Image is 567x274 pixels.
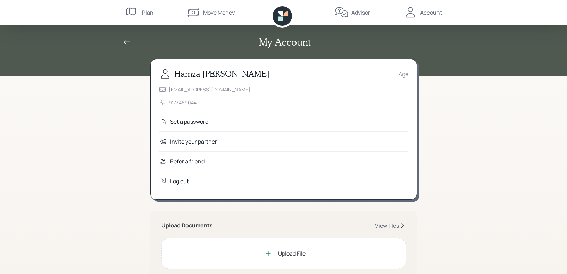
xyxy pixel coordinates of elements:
h3: Hamza [PERSON_NAME] [174,69,269,79]
div: Advisor [351,8,370,17]
div: Move Money [203,8,235,17]
div: Age [399,70,408,78]
div: Log out [170,177,189,185]
h2: My Account [259,36,311,48]
div: Invite your partner [170,137,217,146]
div: Set a password [170,118,208,126]
div: Refer a friend [170,157,205,166]
h5: Upload Documents [161,222,213,229]
div: [EMAIL_ADDRESS][DOMAIN_NAME] [169,86,250,93]
div: Plan [142,8,153,17]
div: View files [375,222,399,229]
div: Account [420,8,442,17]
div: Upload File [278,249,306,258]
div: 9173469044 [169,99,197,106]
